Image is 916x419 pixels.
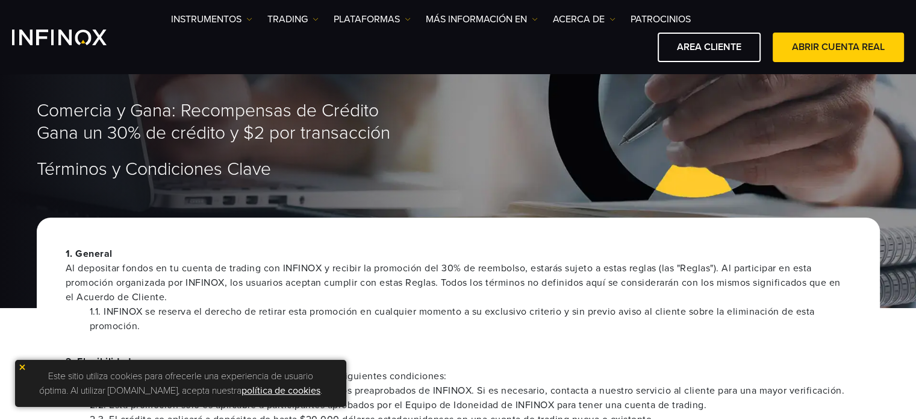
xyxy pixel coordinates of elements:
[90,304,851,333] li: 1.1. INFINOX se reserva el derecho de retirar esta promoción en cualquier momento a su exclusivo ...
[18,363,26,371] img: yellow close icon
[37,100,390,144] span: Comercia y Gana: Recompensas de Crédito Gana un 30% de crédito y $2 por transacción
[658,33,761,62] a: AREA CLIENTE
[171,12,252,27] a: Instrumentos
[267,12,319,27] a: TRADING
[66,354,851,383] p: 2. Elegibilidad
[334,12,411,27] a: PLATAFORMAS
[426,12,538,27] a: Más información en
[241,385,320,397] a: política de cookies
[66,261,851,304] span: Al depositar fondos en tu cuenta de trading con INFINOX y recibir la promoción del 30% de reembol...
[90,383,851,398] li: 2.1. Esta oferta solo está disponible para clientes de socios preaprobados de INFINOX. Si es nece...
[631,12,691,27] a: Patrocinios
[773,33,904,62] a: ABRIR CUENTA REAL
[37,160,880,179] h1: Términos y Condiciones Clave
[12,30,135,45] a: INFINOX Logo
[66,247,851,304] p: 1. General
[66,369,851,383] span: Para ser elegible para esta promoción, debes cumplir con las siguientes condiciones:
[553,12,615,27] a: ACERCA DE
[90,398,851,412] li: 2.2. Esta promoción solo es aplicable a participantes aprobados por el Equipo de Idoneidad de INF...
[21,366,340,401] p: Este sitio utiliza cookies para ofrecerle una experiencia de usuario óptima. Al utilizar [DOMAIN_...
